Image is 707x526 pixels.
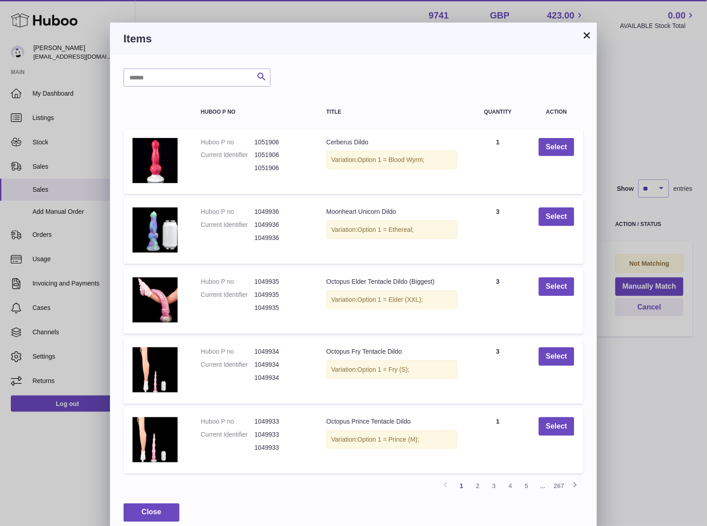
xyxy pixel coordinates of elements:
dd: 1049934 [255,347,308,356]
div: Octopus Fry Tentacle Dildo [326,347,457,356]
button: Select [539,138,574,157]
span: Option 1 = Elder (XXL); [358,296,423,303]
dd: 1049935 [255,277,308,286]
button: Select [539,208,574,226]
span: ... [535,478,551,494]
a: 1 [454,478,470,494]
span: Option 1 = Ethereal; [358,226,414,233]
button: Close [124,503,179,522]
div: Octopus Elder Tentacle Dildo (Biggest) [326,277,457,286]
button: Select [539,417,574,436]
dt: Current Identifier [201,291,254,299]
dd: 1049936 [255,221,308,229]
dd: 1049933 [255,443,308,452]
dd: 1049935 [255,304,308,312]
td: 3 [466,338,530,404]
dd: 1049934 [255,374,308,382]
dt: Huboo P no [201,208,254,216]
img: Octopus Elder Tentacle Dildo (Biggest) [133,277,178,323]
img: Cerberus Dildo [133,138,178,183]
a: 267 [551,478,567,494]
dd: 1049933 [255,430,308,439]
th: Quantity [466,100,530,124]
th: Huboo P no [192,100,317,124]
a: 3 [486,478,502,494]
dt: Current Identifier [201,151,254,159]
img: Octopus Prince Tentacle Dildo [133,417,178,462]
td: 3 [466,268,530,334]
a: 4 [502,478,519,494]
div: Variation: [326,430,457,449]
dd: 1049934 [255,360,308,369]
img: Octopus Fry Tentacle Dildo [133,347,178,392]
a: 2 [470,478,486,494]
dd: 1049935 [255,291,308,299]
td: 1 [466,129,530,194]
div: Variation: [326,151,457,169]
td: 3 [466,198,530,264]
td: 1 [466,408,530,474]
span: Option 1 = Blood Wyrm; [358,156,425,163]
th: Action [530,100,583,124]
button: × [582,30,592,41]
div: Variation: [326,221,457,239]
dt: Current Identifier [201,221,254,229]
div: Variation: [326,291,457,309]
dd: 1049933 [255,417,308,426]
div: Cerberus Dildo [326,138,457,147]
dt: Current Identifier [201,430,254,439]
h3: Items [124,32,583,46]
dd: 1049936 [255,208,308,216]
div: Octopus Prince Tentacle Dildo [326,417,457,426]
dt: Huboo P no [201,347,254,356]
dd: 1051906 [255,151,308,159]
dt: Huboo P no [201,277,254,286]
dd: 1051906 [255,138,308,147]
dd: 1051906 [255,164,308,172]
a: 5 [519,478,535,494]
img: Moonheart Unicorn Dildo [133,208,178,253]
div: Moonheart Unicorn Dildo [326,208,457,216]
span: Close [142,508,161,516]
button: Select [539,277,574,296]
span: Option 1 = Prince (M); [358,436,419,443]
button: Select [539,347,574,366]
span: Option 1 = Fry (S); [358,366,410,373]
th: Title [317,100,466,124]
dt: Huboo P no [201,417,254,426]
div: Variation: [326,360,457,379]
dt: Huboo P no [201,138,254,147]
dd: 1049936 [255,234,308,242]
dt: Current Identifier [201,360,254,369]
